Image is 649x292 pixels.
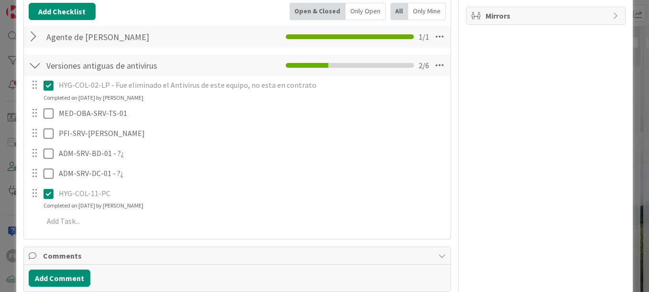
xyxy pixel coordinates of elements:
div: Completed on [DATE] by [PERSON_NAME] [43,201,143,210]
div: Completed on [DATE] by [PERSON_NAME] [43,94,143,102]
span: Mirrors [486,10,608,21]
span: Comments [43,250,433,261]
button: Add Comment [29,270,90,287]
span: 2 / 6 [419,60,429,71]
div: Only Open [346,3,386,20]
input: Add Checklist... [43,57,220,74]
button: Add Checklist [29,3,96,20]
div: All [390,3,408,20]
p: PFI-SRV-[PERSON_NAME] [59,128,444,139]
span: 1 / 1 [419,31,429,42]
p: MED-OBA-SRV-TS-01 [59,108,444,119]
p: HYG-COL-11-PC [59,188,444,199]
div: Only Mine [408,3,446,20]
p: ADM-SRV-BD-01 - ?¿ [59,148,444,159]
p: HYG-COL-02-LP - Fue eliminado el Antivirus de este equipo, no esta en contrato [59,80,444,91]
div: Open & Closed [290,3,346,20]
input: Add Checklist... [43,28,220,45]
p: ADM-SRV-DC-01 - ?¿ [59,168,444,179]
